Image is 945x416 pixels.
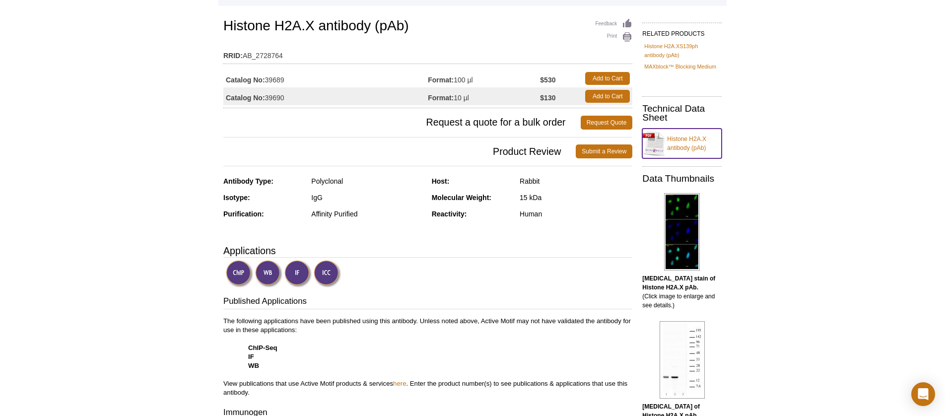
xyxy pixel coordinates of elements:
a: Feedback [595,18,632,29]
div: Rabbit [520,177,632,186]
div: Human [520,209,632,218]
strong: Isotype: [223,194,250,202]
a: Submit a Review [576,144,632,158]
strong: Antibody Type: [223,177,273,185]
div: Affinity Purified [311,209,424,218]
h2: Technical Data Sheet [642,104,722,122]
img: Immunocytochemistry Validated [314,260,341,287]
strong: WB [248,362,259,369]
p: (Click image to enlarge and see details.) [642,274,722,310]
td: 39689 [223,69,428,87]
a: here [393,380,406,387]
span: Product Review [223,144,576,158]
p: The following applications have been published using this antibody. Unless noted above, Active Mo... [223,317,632,397]
img: Immunofluorescence Validated [284,260,312,287]
div: Open Intercom Messenger [911,382,935,406]
span: Request a quote for a bulk order [223,116,581,130]
td: 39690 [223,87,428,105]
strong: Host: [432,177,450,185]
img: ChIP Validated [226,260,253,287]
strong: Reactivity: [432,210,467,218]
h3: Published Applications [223,295,632,309]
strong: Purification: [223,210,264,218]
strong: RRID: [223,51,243,60]
a: Add to Cart [585,72,630,85]
img: Histone H2A.X antibody (pAb) tested by immunofluorescence. [664,193,700,271]
div: IgG [311,193,424,202]
strong: IF [248,353,254,360]
img: Western Blot Validated [255,260,282,287]
td: 10 µl [428,87,540,105]
a: Add to Cart [585,90,630,103]
td: AB_2728764 [223,45,632,61]
h3: Applications [223,243,632,258]
div: Polyclonal [311,177,424,186]
strong: Catalog No: [226,75,265,84]
a: Print [595,32,632,43]
strong: ChIP-Seq [248,344,277,351]
b: [MEDICAL_DATA] stain of Histone H2A.X pAb. [642,275,715,291]
strong: $530 [540,75,555,84]
h2: Data Thumbnails [642,174,722,183]
a: Request Quote [581,116,633,130]
a: Histone H2A.XS139ph antibody (pAb) [644,42,720,60]
h1: Histone H2A.X antibody (pAb) [223,18,632,35]
strong: Format: [428,93,454,102]
img: Histone H2A.X antibody (pAb) tested by Western blot. [660,321,705,399]
a: MAXblock™ Blocking Medium [644,62,716,71]
a: Histone H2A.X antibody (pAb) [642,129,722,158]
strong: Molecular Weight: [432,194,491,202]
td: 100 µl [428,69,540,87]
div: 15 kDa [520,193,632,202]
strong: Catalog No: [226,93,265,102]
strong: $130 [540,93,555,102]
strong: Format: [428,75,454,84]
h2: RELATED PRODUCTS [642,22,722,40]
